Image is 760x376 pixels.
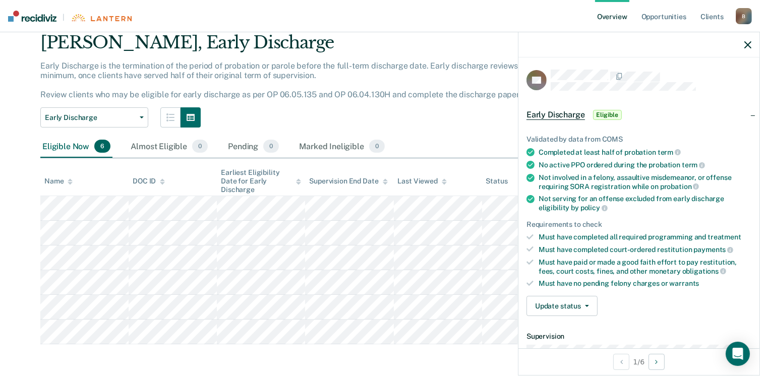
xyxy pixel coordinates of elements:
[539,148,751,157] div: Completed at least half of probation
[486,177,508,185] div: Status
[527,110,585,120] span: Early Discharge
[226,136,281,158] div: Pending
[40,32,610,61] div: [PERSON_NAME], Early Discharge
[593,110,622,120] span: Eligible
[263,140,279,153] span: 0
[369,140,385,153] span: 0
[8,11,56,22] img: Recidiviz
[649,354,665,370] button: Next Opportunity
[736,8,752,24] div: B
[40,61,582,100] p: Early Discharge is the termination of the period of probation or parole before the full-term disc...
[708,233,741,241] span: treatment
[580,204,608,212] span: policy
[133,177,165,185] div: DOC ID
[539,279,751,288] div: Must have no pending felony charges or
[518,348,759,375] div: 1 / 6
[539,195,751,212] div: Not serving for an offense excluded from early discharge eligibility by
[94,140,110,153] span: 6
[682,267,726,275] span: obligations
[670,279,699,287] span: warrants
[71,14,132,22] img: Lantern
[44,177,73,185] div: Name
[518,99,759,131] div: Early DischargeEligible
[658,148,681,156] span: term
[309,177,387,185] div: Supervision End Date
[527,220,751,229] div: Requirements to check
[682,161,705,169] span: term
[539,258,751,275] div: Must have paid or made a good faith effort to pay restitution, fees, court costs, fines, and othe...
[398,177,447,185] div: Last Viewed
[45,113,136,122] span: Early Discharge
[539,173,751,191] div: Not involved in a felony, assaultive misdemeanor, or offense requiring SORA registration while on
[527,135,751,144] div: Validated by data from COMS
[527,296,598,316] button: Update status
[221,168,301,194] div: Earliest Eligibility Date for Early Discharge
[192,140,208,153] span: 0
[539,245,751,254] div: Must have completed court-ordered restitution
[660,182,699,191] span: probation
[56,13,71,22] span: |
[539,233,751,241] div: Must have completed all required programming and
[527,332,751,341] dt: Supervision
[694,245,734,254] span: payments
[297,136,387,158] div: Marked Ineligible
[129,136,210,158] div: Almost Eligible
[726,342,750,366] div: Open Intercom Messenger
[40,136,112,158] div: Eligible Now
[613,354,629,370] button: Previous Opportunity
[539,160,751,169] div: No active PPO ordered during the probation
